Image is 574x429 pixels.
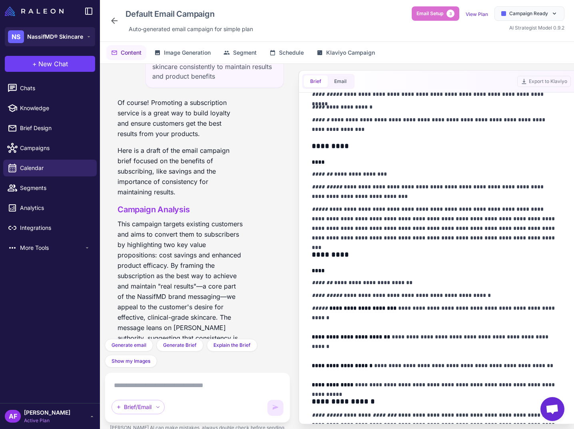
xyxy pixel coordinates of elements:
a: Analytics [3,200,97,216]
button: Email [328,75,353,87]
a: View Plan [466,11,488,17]
button: Content [106,45,146,60]
span: Integrations [20,223,90,232]
span: Image Generation [164,48,211,57]
span: Active Plan [24,417,70,424]
span: AI Strategist Model 0.9.2 [509,25,564,31]
div: NS [8,30,24,43]
span: Klaviyo Campaign [326,48,375,57]
a: Integrations [3,219,97,236]
span: Content [121,48,142,57]
span: Auto‑generated email campaign for simple plan [129,25,253,34]
span: Generate Brief [163,342,197,349]
button: Email Setup3 [412,6,459,21]
button: Segment [219,45,261,60]
span: [PERSON_NAME] [24,408,70,417]
button: +New Chat [5,56,95,72]
button: Klaviyo Campaign [312,45,380,60]
span: Schedule [279,48,304,57]
span: Analytics [20,204,90,212]
p: This campaign targets existing customers and aims to convert them to subscribers by highlighting ... [118,219,243,374]
span: 3 [446,10,454,18]
a: Knowledge [3,100,97,117]
div: Brief/Email [112,400,165,414]
p: Of course! Promoting a subscription service is a great way to build loyalty and ensure customers ... [118,97,243,139]
button: Brief [304,75,328,87]
span: Calendar [20,164,90,172]
button: Generate email [105,339,153,352]
span: Segment [233,48,257,57]
h3: Campaign Analysis [118,204,243,215]
span: More Tools [20,243,84,252]
button: Generate Brief [156,339,203,352]
span: Brief Design [20,124,90,132]
a: Segments [3,180,97,196]
div: AF [5,410,21,423]
span: Generate email [112,342,146,349]
span: Chats [20,84,90,93]
span: Explain the Brief [213,342,251,349]
span: Show my Images [112,358,150,365]
a: Brief Design [3,120,97,136]
a: Chats [3,80,97,97]
img: Raleon Logo [5,6,64,16]
span: Campaign Ready [509,10,548,17]
div: Open chat [540,397,564,421]
a: Calendar [3,160,97,176]
button: Show my Images [105,355,157,368]
button: Schedule [265,45,309,60]
button: Explain the Brief [207,339,257,352]
span: New Chat [38,59,68,69]
span: Knowledge [20,104,90,113]
a: Raleon Logo [5,6,67,16]
span: NassifMD® Skincare [27,32,83,41]
span: Segments [20,184,90,192]
p: Here is a draft of the email campaign brief focused on the benefits of subscribing, like savings ... [118,145,243,197]
div: Click to edit description [126,23,256,35]
span: Campaigns [20,144,90,152]
a: Campaigns [3,140,97,156]
button: Image Generation [149,45,215,60]
button: NSNassifMD® Skincare [5,27,95,46]
span: + [32,59,37,69]
span: Email Setup [417,10,443,17]
button: Export to Klaviyo [517,76,571,87]
div: Click to edit campaign name [122,6,256,22]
